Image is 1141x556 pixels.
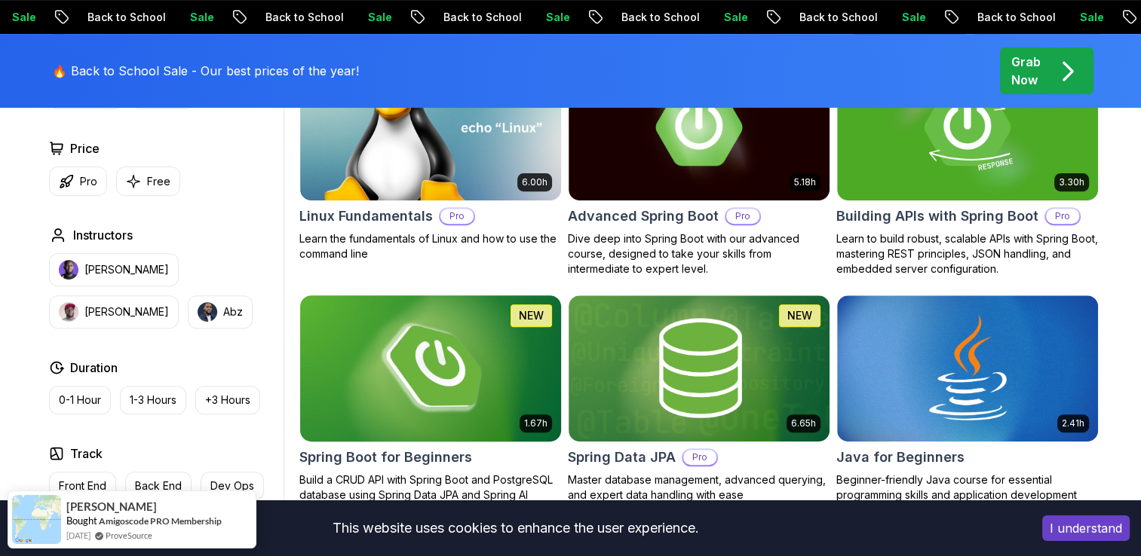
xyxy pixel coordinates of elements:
[519,308,544,323] p: NEW
[836,231,1099,276] p: Learn to build robust, scalable APIs with Spring Boot, mastering REST principles, JSON handling, ...
[440,209,474,224] p: Pro
[106,529,152,542] a: ProveSource
[49,253,179,286] button: instructor img[PERSON_NAME]
[84,304,169,319] p: [PERSON_NAME]
[1062,417,1084,429] p: 2.41h
[12,495,61,544] img: provesource social proof notification image
[429,10,532,25] p: Back to School
[568,206,719,227] h2: Advanced Spring Boot
[210,478,254,493] p: Dev Ops
[569,295,830,441] img: Spring Data JPA card
[70,359,118,377] h2: Duration
[837,54,1098,200] img: Building APIs with Spring Boot card
[1042,515,1130,541] button: Accept cookies
[568,295,830,503] a: Spring Data JPA card6.65hNEWSpring Data JPAProMaster database management, advanced querying, and ...
[522,176,547,188] p: 6.00h
[1066,10,1114,25] p: Sale
[836,206,1038,227] h2: Building APIs with Spring Boot
[524,417,547,429] p: 1.67h
[52,62,359,80] p: 🔥 Back to School Sale - Our best prices of the year!
[836,447,965,468] h2: Java for Beginners
[66,529,90,542] span: [DATE]
[84,262,169,277] p: [PERSON_NAME]
[176,10,224,25] p: Sale
[223,304,243,319] p: Abz
[299,206,433,227] h2: Linux Fundamentals
[569,54,830,200] img: Advanced Spring Boot card
[299,472,562,503] p: Build a CRUD API with Spring Boot and PostgreSQL database using Spring Data JPA and Spring AI
[1059,176,1084,188] p: 3.30h
[293,292,567,444] img: Spring Boot for Beginners card
[1011,53,1041,89] p: Grab Now
[125,472,192,500] button: Back End
[70,444,103,463] h2: Track
[59,302,78,322] img: instructor img
[49,472,116,500] button: Front End
[1046,209,1079,224] p: Pro
[683,450,716,465] p: Pro
[205,393,250,408] p: +3 Hours
[11,512,1020,545] div: This website uses cookies to enhance the user experience.
[568,447,676,468] h2: Spring Data JPA
[135,478,182,493] p: Back End
[785,10,888,25] p: Back to School
[299,295,562,503] a: Spring Boot for Beginners card1.67hNEWSpring Boot for BeginnersBuild a CRUD API with Spring Boot ...
[836,472,1099,503] p: Beginner-friendly Java course for essential programming skills and application development
[568,472,830,503] p: Master database management, advanced querying, and expert data handling with ease
[888,10,936,25] p: Sale
[130,393,176,408] p: 1-3 Hours
[70,139,100,157] h2: Price
[726,209,759,224] p: Pro
[300,54,561,200] img: Linux Fundamentals card
[66,515,97,527] span: Bought
[568,231,830,276] p: Dive deep into Spring Boot with our advanced course, designed to take your skills from intermedia...
[354,10,402,25] p: Sale
[80,174,97,189] p: Pro
[99,515,222,527] a: Amigoscode PRO Membership
[794,176,816,188] p: 5.18h
[59,393,101,408] p: 0-1 Hour
[195,386,260,414] button: +3 Hours
[188,295,253,328] button: instructor imgAbz
[532,10,580,25] p: Sale
[120,386,186,414] button: 1-3 Hours
[198,302,217,322] img: instructor img
[49,295,179,328] button: instructor img[PERSON_NAME]
[73,226,133,244] h2: Instructors
[299,231,562,261] p: Learn the fundamentals of Linux and how to use the command line
[201,472,264,500] button: Dev Ops
[116,166,180,196] button: Free
[299,53,562,261] a: Linux Fundamentals card6.00hLinux FundamentalsProLearn the fundamentals of Linux and how to use t...
[710,10,758,25] p: Sale
[787,308,812,323] p: NEW
[568,53,830,276] a: Advanced Spring Boot card5.18hAdvanced Spring BootProDive deep into Spring Boot with our advanced...
[836,53,1099,276] a: Building APIs with Spring Boot card3.30hBuilding APIs with Spring BootProLearn to build robust, s...
[49,166,107,196] button: Pro
[73,10,176,25] p: Back to School
[607,10,710,25] p: Back to School
[837,295,1098,441] img: Java for Beginners card
[59,260,78,280] img: instructor img
[299,447,472,468] h2: Spring Boot for Beginners
[147,174,170,189] p: Free
[791,417,816,429] p: 6.65h
[836,295,1099,503] a: Java for Beginners card2.41hJava for BeginnersBeginner-friendly Java course for essential program...
[66,500,157,513] span: [PERSON_NAME]
[49,386,111,414] button: 0-1 Hour
[963,10,1066,25] p: Back to School
[59,478,106,493] p: Front End
[251,10,354,25] p: Back to School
